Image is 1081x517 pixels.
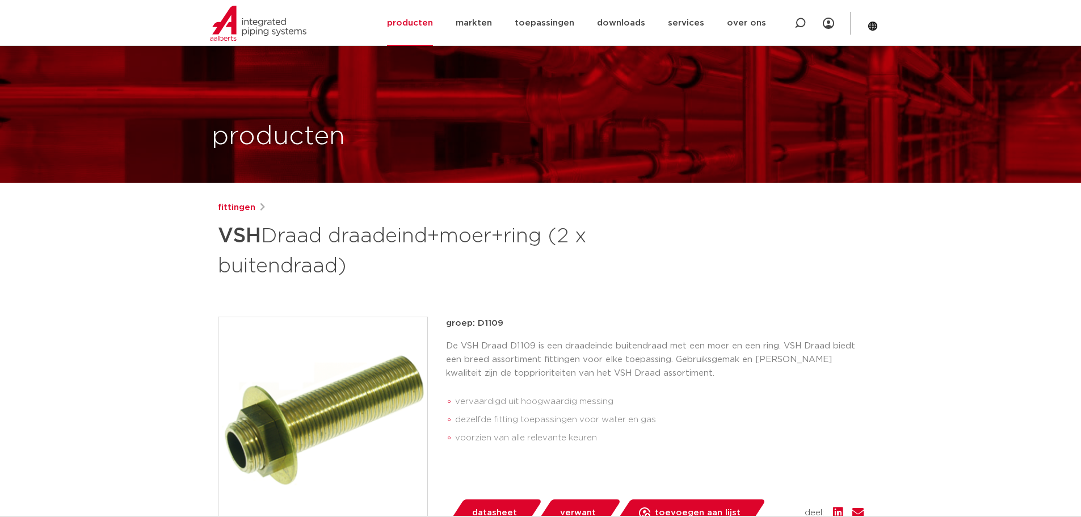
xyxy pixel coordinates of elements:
li: vervaardigd uit hoogwaardig messing [455,393,864,411]
li: voorzien van alle relevante keuren [455,429,864,447]
a: fittingen [218,201,255,215]
strong: VSH [218,226,261,246]
li: dezelfde fitting toepassingen voor water en gas [455,411,864,429]
p: groep: D1109 [446,317,864,330]
h1: Draad draadeind+moer+ring (2 x buitendraad) [218,219,644,280]
h1: producten [212,119,345,155]
p: De VSH Draad D1109 is een draadeinde buitendraad met een moer en een ring. VSH Draad biedt een br... [446,339,864,380]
